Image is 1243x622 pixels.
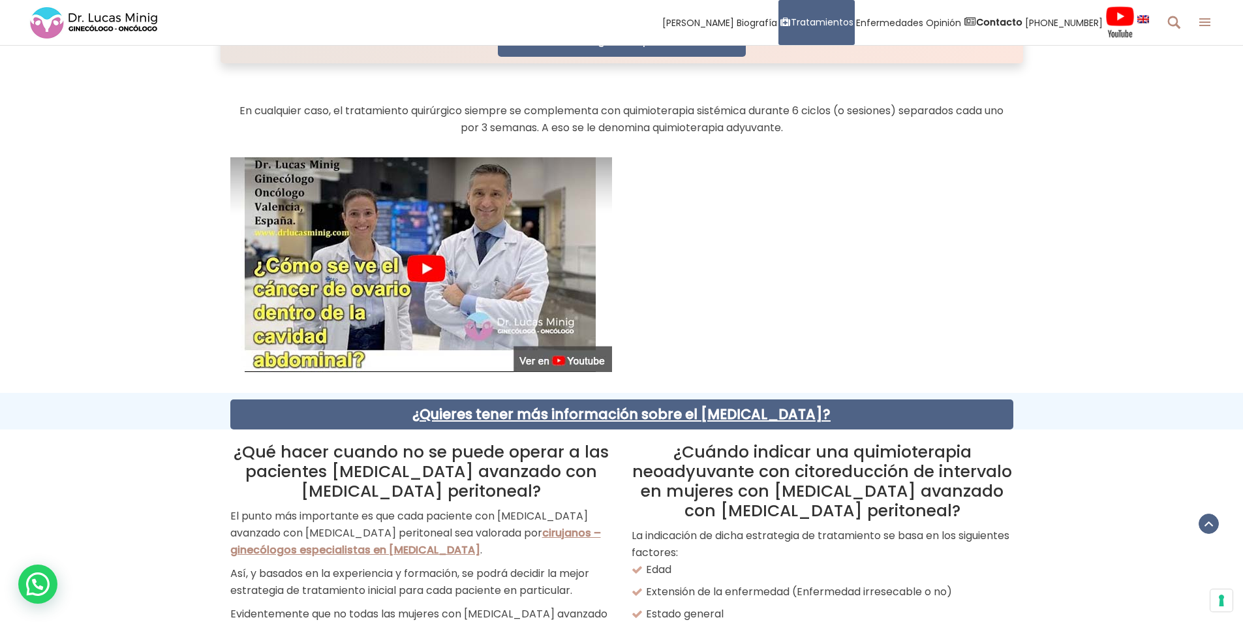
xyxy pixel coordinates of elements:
img: language english [1137,15,1149,23]
iframe: Consenso Cáncer de ovario en España. Dr. Lucas Minig Ginecólogo Oncólogo en Valencia, España. [632,157,1013,372]
strong: Contacto [976,16,1022,29]
span: [PHONE_NUMBER] [1025,15,1103,30]
img: Videos Youtube Ginecología [1105,6,1135,39]
span: Enfermedades [856,15,923,30]
button: Sus preferencias de consentimiento para tecnologías de seguimiento [1210,589,1233,612]
p: El punto más importante es que cada paciente con [MEDICAL_DATA] avanzado con [MEDICAL_DATA] perit... [230,508,612,559]
span: Opinión [926,15,961,30]
p: En cualquier caso, el tratamiento quirúrgico siempre se complementa con quimioterapia sistémica d... [230,102,1013,136]
img: ¿Cómo se ve el cáncer de ovario dentro de la cavidad abdominal? Dr. Lucas Minig [230,157,612,372]
h2: ¿Qué hacer cuando no se puede operar a las pacientes [MEDICAL_DATA] avanzado con [MEDICAL_DATA] p... [230,443,612,501]
p: La indicación de dicha estrategia de tratamiento se basa en los siguientes factores: [632,527,1013,561]
a: ¿Quieres tener más información sobre el [MEDICAL_DATA]? [412,405,831,424]
p: Extensión de la enfermedad (Enfermedad irresecable o no) [635,583,1013,600]
p: Así, y basados en la experiencia y formación, se podrá decidir la mejor estrategia de tratamiento... [230,565,612,599]
p: Edad [635,561,1013,578]
span: Tratamientos [791,15,853,30]
span: [PERSON_NAME] [662,15,734,30]
span: Biografía [737,15,777,30]
h2: ¿Cuándo indicar una quimioterapia neoadyuvante con citoreducción de intervalo en mujeres con [MED... [632,443,1013,521]
div: WhatsApp contact [18,565,57,604]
